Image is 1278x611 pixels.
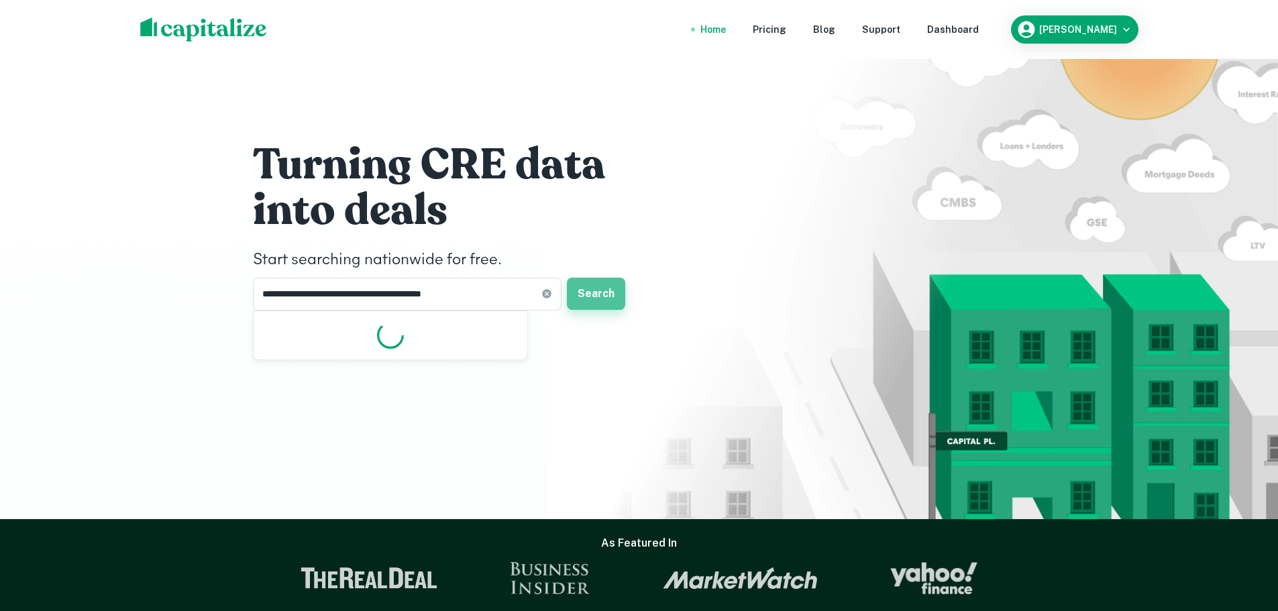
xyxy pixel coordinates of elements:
[927,22,979,37] a: Dashboard
[301,567,437,589] img: The Real Deal
[253,138,655,192] h1: Turning CRE data
[253,184,655,237] h1: into deals
[700,22,726,37] a: Home
[567,278,625,310] button: Search
[663,567,818,590] img: Market Watch
[1211,504,1278,568] iframe: Chat Widget
[890,562,977,594] img: Yahoo Finance
[140,17,267,42] img: capitalize-logo.png
[1039,25,1117,34] h6: [PERSON_NAME]
[510,562,590,594] img: Business Insider
[753,22,786,37] a: Pricing
[601,535,677,551] h6: As Featured In
[813,22,835,37] a: Blog
[253,248,655,272] h4: Start searching nationwide for free.
[862,22,900,37] a: Support
[1011,15,1138,44] button: [PERSON_NAME]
